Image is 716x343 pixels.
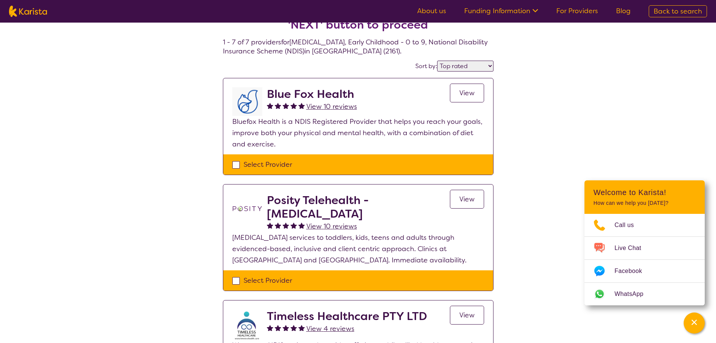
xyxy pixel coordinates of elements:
span: View [459,311,475,320]
img: Karista logo [9,6,47,17]
button: Channel Menu [684,313,705,334]
h2: Timeless Healthcare PTY LTD [267,309,427,323]
a: View [450,84,484,102]
a: View 10 reviews [306,221,357,232]
h2: Welcome to Karista! [593,188,696,197]
a: View [450,190,484,209]
a: Funding Information [464,6,538,15]
span: View 4 reviews [306,324,354,333]
span: View [459,88,475,98]
img: fullstar [283,102,289,109]
a: Blog [616,6,631,15]
span: View 10 reviews [306,222,357,231]
img: fullstar [298,325,305,331]
span: View [459,195,475,204]
span: Live Chat [615,242,650,254]
img: fullstar [291,222,297,229]
h2: Posity Telehealth - [MEDICAL_DATA] [267,194,450,221]
p: [MEDICAL_DATA] services to toddlers, kids, teens and adults through evidenced-based, inclusive an... [232,232,484,266]
a: Back to search [649,5,707,17]
span: Call us [615,220,643,231]
span: View 10 reviews [306,102,357,111]
span: Facebook [615,265,651,277]
img: fullstar [275,325,281,331]
p: Bluefox Health is a NDIS Registered Provider that helps you reach your goals, improve both your p... [232,116,484,150]
a: About us [417,6,446,15]
img: lyehhyr6avbivpacwqcf.png [232,87,262,116]
label: Sort by: [415,62,437,70]
img: fullstar [267,222,273,229]
img: fullstar [291,102,297,109]
a: View 10 reviews [306,101,357,112]
img: fullstar [298,222,305,229]
a: View 4 reviews [306,323,354,334]
p: How can we help you [DATE]? [593,200,696,206]
img: crpuwnkay6cgqnsg7el4.jpg [232,309,262,340]
img: fullstar [298,102,305,109]
img: fullstar [267,102,273,109]
span: WhatsApp [615,288,652,300]
a: Web link opens in a new tab. [584,283,705,305]
img: fullstar [283,222,289,229]
div: Channel Menu [584,180,705,305]
a: For Providers [556,6,598,15]
img: fullstar [275,102,281,109]
img: fullstar [267,325,273,331]
img: t1bslo80pcylnzwjhndq.png [232,194,262,224]
img: fullstar [283,325,289,331]
span: Back to search [654,7,702,16]
a: View [450,306,484,325]
img: fullstar [275,222,281,229]
img: fullstar [291,325,297,331]
h2: Blue Fox Health [267,87,357,101]
ul: Choose channel [584,214,705,305]
h2: Select one or more providers and click the 'NEXT' button to proceed [232,5,484,32]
